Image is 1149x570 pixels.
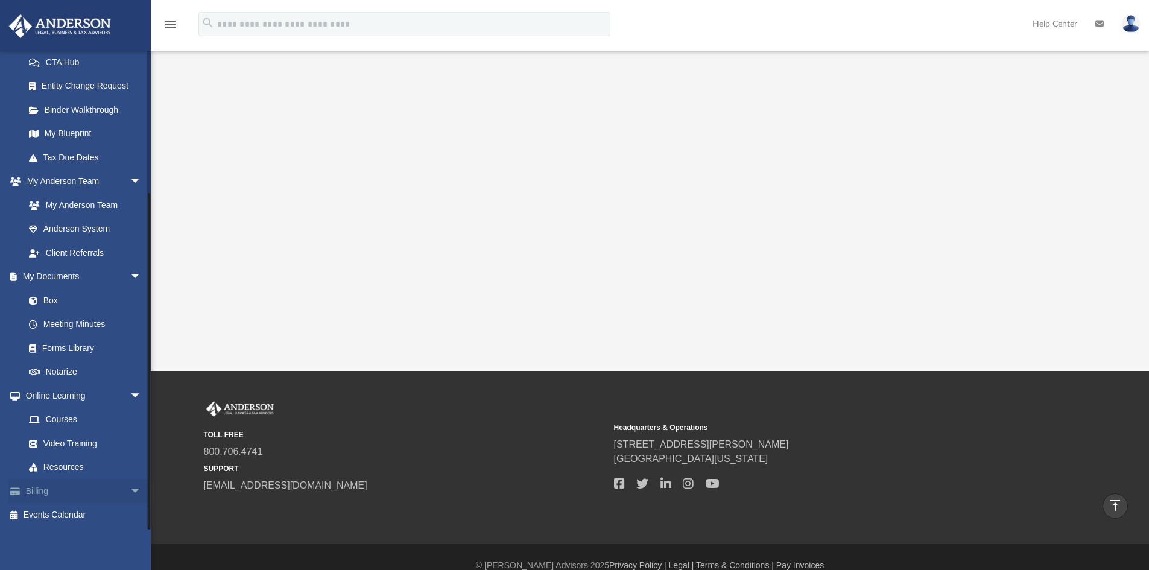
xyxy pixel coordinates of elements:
small: TOLL FREE [204,429,606,440]
i: search [201,16,215,30]
a: Online Learningarrow_drop_down [8,384,154,408]
a: [STREET_ADDRESS][PERSON_NAME] [614,439,789,449]
a: My Anderson Teamarrow_drop_down [8,169,154,194]
a: 800.706.4741 [204,446,263,457]
a: Video Training [17,431,148,455]
a: Billingarrow_drop_down [8,479,160,503]
img: Anderson Advisors Platinum Portal [204,401,276,417]
a: [GEOGRAPHIC_DATA][US_STATE] [614,454,768,464]
a: Resources [17,455,154,480]
span: arrow_drop_down [130,479,154,504]
a: My Anderson Team [17,193,148,217]
a: Binder Walkthrough [17,98,160,122]
a: Tax Due Dates [17,145,160,169]
a: Forms Library [17,336,148,360]
span: arrow_drop_down [130,265,154,290]
a: Entity Change Request [17,74,160,98]
span: arrow_drop_down [130,169,154,194]
a: Courses [17,408,154,432]
span: arrow_drop_down [130,384,154,408]
a: Box [17,288,148,312]
img: Anderson Advisors Platinum Portal [5,14,115,38]
a: CTA Hub [17,50,160,74]
img: User Pic [1122,15,1140,33]
a: Privacy Policy | [609,560,666,570]
a: My Blueprint [17,122,154,146]
a: vertical_align_top [1103,493,1128,519]
a: Pay Invoices [776,560,824,570]
i: menu [163,17,177,31]
a: Terms & Conditions | [696,560,774,570]
a: Client Referrals [17,241,154,265]
a: menu [163,23,177,31]
a: Anderson System [17,217,154,241]
a: Meeting Minutes [17,312,154,337]
a: Legal | [669,560,694,570]
small: SUPPORT [204,463,606,474]
i: vertical_align_top [1108,498,1122,513]
a: [EMAIL_ADDRESS][DOMAIN_NAME] [204,480,367,490]
small: Headquarters & Operations [614,422,1016,433]
a: Notarize [17,360,154,384]
a: My Documentsarrow_drop_down [8,265,154,289]
a: Events Calendar [8,503,160,527]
